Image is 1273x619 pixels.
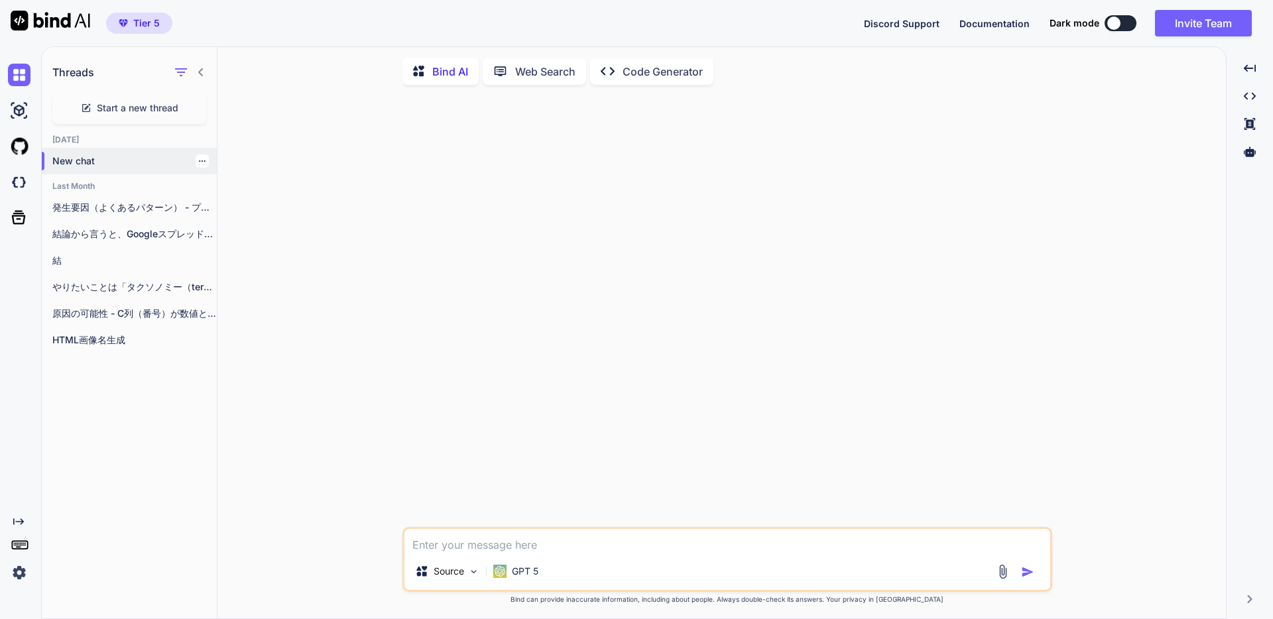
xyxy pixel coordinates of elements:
img: settings [8,561,30,584]
p: 結論から言うと、Googleスプレッドシートの「関数（数式）」だけでは文字色などの書式は転記できません。値は転記できますが、書式は関数の対象外です。文字色を反映させるには、次のいずれかの方法にな... [52,227,217,241]
span: Discord Support [864,18,940,29]
button: Discord Support [864,17,940,30]
h1: Threads [52,64,94,80]
p: 発生要因（よくあるパターン） - プロンプト上は「公式サイトを参照する」と書いていても、実装側で外部ドメイン（企業公式）のクロールが許可されていない／検索ステップが省略されている - 「情報がな... [52,201,217,214]
button: Invite Team [1155,10,1252,36]
h2: [DATE] [42,135,217,145]
img: icon [1021,565,1034,579]
img: attachment [995,564,1010,579]
img: premium [119,19,128,27]
img: chat [8,64,30,86]
p: 原因の可能性 - C列（番号）が数値として保存されている行では先頭の0が落ちます。その状態で F2（先頭0を含む8桁）と文字列比較しても一致せず、「既存行が見つからない」→毎回新規追記、になりが... [52,307,217,320]
p: 結 [52,254,217,267]
p: Code Generator [623,64,703,80]
h2: Last Month [42,181,217,192]
img: githubLight [8,135,30,158]
img: ai-studio [8,99,30,122]
p: HTML画像名生成 [52,333,217,347]
span: Documentation [959,18,1030,29]
img: darkCloudIdeIcon [8,171,30,194]
img: Pick Models [468,566,479,577]
p: GPT 5 [512,565,538,578]
p: やりたいことは「タクソノミー（term）ごとにACFで設定した色を、Bricksの背景色に動的適用する」ですね。方法は大きく2通りあります。まずは一番簡単なやり方から。 手順（おすすめ：term... [52,280,217,294]
span: Start a new thread [97,101,178,115]
p: Bind can provide inaccurate information, including about people. Always double-check its answers.... [402,594,1052,604]
p: New chat [52,154,217,168]
p: Bind AI [432,64,468,80]
span: Dark mode [1050,17,1099,30]
p: Source [434,565,464,578]
p: Web Search [515,64,576,80]
span: Tier 5 [133,17,160,30]
img: GPT 5 [493,565,507,578]
button: premiumTier 5 [106,13,172,34]
img: Bind AI [11,11,90,30]
button: Documentation [959,17,1030,30]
